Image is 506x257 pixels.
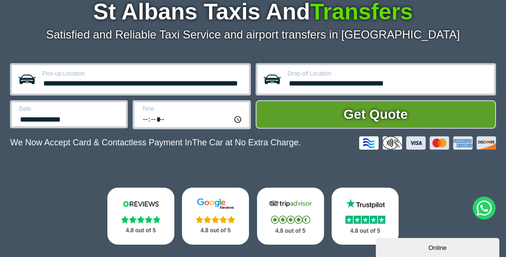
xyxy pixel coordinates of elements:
[256,100,496,129] button: Get Quote
[118,225,164,237] p: 4.8 out of 5
[10,0,496,23] h1: St Albans Taxis And
[332,188,399,245] a: Trustpilot Stars 4.8 out of 5
[42,71,243,76] label: Pick-up Location
[342,198,388,209] img: Trustpilot
[271,216,310,224] img: Stars
[288,71,488,76] label: Drop-off Location
[142,106,243,112] label: Time
[196,216,235,223] img: Stars
[182,188,249,245] a: Google Stars 4.8 out of 5
[10,138,301,148] p: We Now Accept Card & Contactless Payment In
[267,198,314,209] img: Tripadvisor
[107,188,174,245] a: Reviews.io Stars 4.8 out of 5
[359,136,496,150] img: Credit And Debit Cards
[192,138,301,147] span: The Car at No Extra Charge.
[267,225,314,237] p: 4.8 out of 5
[118,198,164,209] img: Reviews.io
[257,188,324,245] a: Tripadvisor Stars 4.8 out of 5
[192,198,239,209] img: Google
[192,225,239,237] p: 4.8 out of 5
[19,106,120,112] label: Date
[342,225,388,237] p: 4.8 out of 5
[345,216,385,224] img: Stars
[10,28,496,41] p: Satisfied and Reliable Taxi Service and airport transfers in [GEOGRAPHIC_DATA]
[376,236,501,257] iframe: chat widget
[121,216,161,223] img: Stars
